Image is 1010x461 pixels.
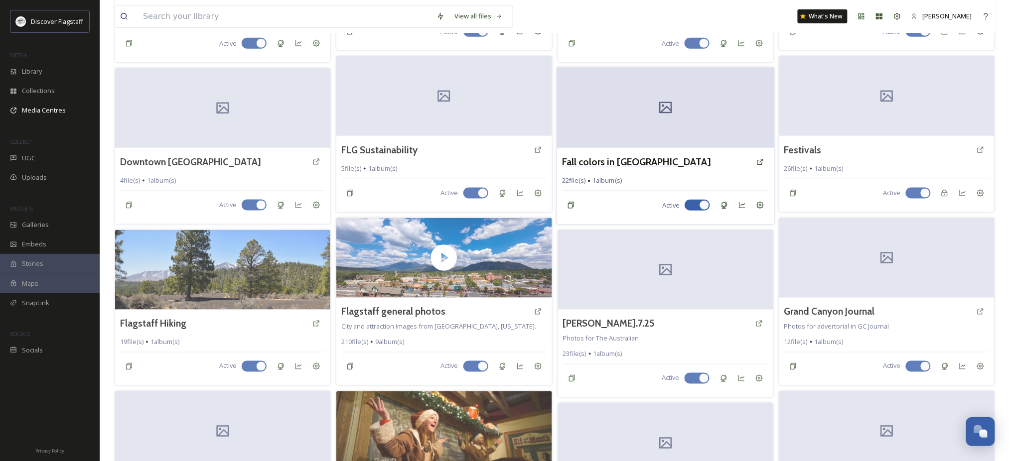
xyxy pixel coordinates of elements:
[592,176,622,186] span: 1 album(s)
[150,338,179,347] span: 1 album(s)
[22,259,43,268] span: Stories
[368,164,397,173] span: 1 album(s)
[662,39,680,48] span: Active
[120,338,144,347] span: 19 file(s)
[441,361,458,371] span: Active
[35,444,64,456] a: Privacy Policy
[662,201,680,210] span: Active
[120,176,140,185] span: 4 file(s)
[784,304,875,319] a: Grand Canyon Journal
[341,143,418,157] a: FLG Sustainability
[10,138,31,145] span: COLLECT
[815,164,844,173] span: 1 album(s)
[115,230,330,310] img: DSC_0154.jpg
[883,361,901,371] span: Active
[31,17,83,26] span: Discover Flagstaff
[563,349,586,359] span: 23 file(s)
[138,5,432,27] input: Search your library
[22,67,42,76] span: Library
[341,322,536,331] span: City and attraction images from [GEOGRAPHIC_DATA], [US_STATE].
[341,304,445,319] a: Flagstaff general photos
[341,338,368,347] span: 210 file(s)
[120,316,186,331] a: Flagstaff Hiking
[22,346,43,355] span: Socials
[22,239,46,249] span: Embeds
[22,153,35,163] span: UGC
[966,417,995,446] button: Open Chat
[449,6,508,26] a: View all files
[341,164,361,173] span: 5 file(s)
[10,330,30,338] span: SOCIALS
[906,6,977,26] a: [PERSON_NAME]
[22,86,55,96] span: Collections
[784,164,808,173] span: 26 file(s)
[798,9,848,23] a: What's New
[35,448,64,454] span: Privacy Policy
[22,298,49,308] span: SnapLink
[219,39,237,48] span: Active
[883,188,901,198] span: Active
[120,155,261,169] a: Downtown [GEOGRAPHIC_DATA]
[375,338,404,347] span: 9 album(s)
[219,200,237,210] span: Active
[16,16,26,26] img: Untitled%20design%20(1).png
[147,176,176,185] span: 1 album(s)
[336,218,552,298] img: thumbnail
[563,334,639,343] span: Photos for The Australian
[923,11,972,20] span: [PERSON_NAME]
[784,322,889,331] span: Photos for advertorial in GC Journal
[10,205,33,212] span: WIDGETS
[219,361,237,371] span: Active
[593,349,622,359] span: 1 album(s)
[562,155,711,169] a: Fall colors in [GEOGRAPHIC_DATA]
[22,279,38,288] span: Maps
[441,188,458,198] span: Active
[815,338,844,347] span: 1 album(s)
[562,176,585,186] span: 22 file(s)
[22,220,49,230] span: Galleries
[10,51,27,59] span: MEDIA
[22,173,47,182] span: Uploads
[784,143,822,157] a: Festivals
[563,316,655,331] a: [PERSON_NAME].7.25
[22,106,66,115] span: Media Centres
[662,373,680,383] span: Active
[784,338,808,347] span: 12 file(s)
